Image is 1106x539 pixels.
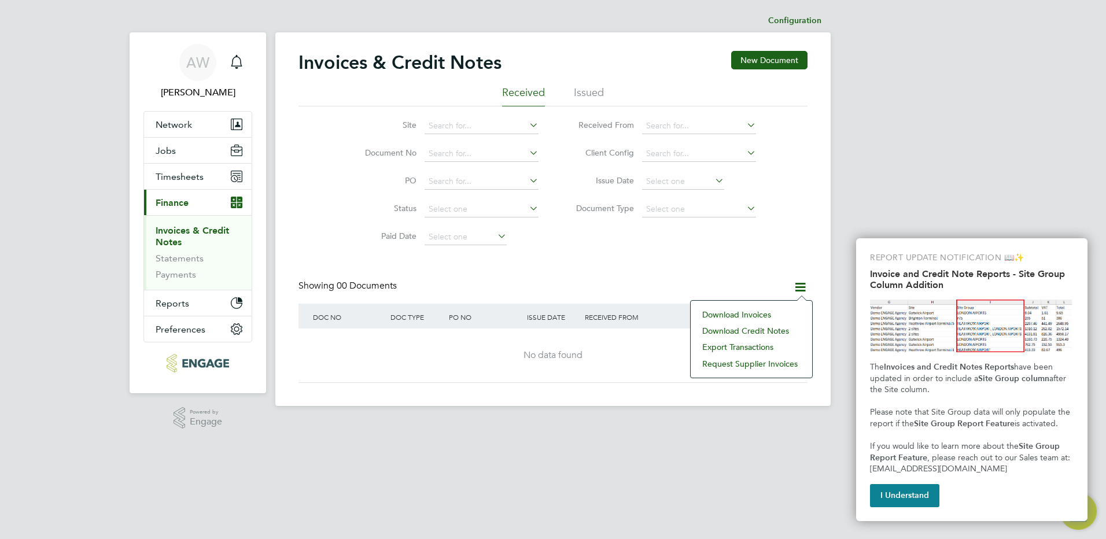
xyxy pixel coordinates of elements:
img: konnectrecruit-logo-retina.png [167,354,228,372]
label: Status [350,203,416,213]
div: AGE (DAYS) [679,304,738,330]
input: Search for... [425,146,539,162]
span: If you would like to learn more about the [870,441,1019,451]
div: PO NO [446,304,523,330]
span: Network [156,119,192,130]
span: have been updated in order to include a [870,362,1055,383]
div: DOC NO [310,304,388,330]
div: DOC TYPE [388,304,446,330]
a: Payments [156,269,196,280]
nav: Main navigation [130,32,266,393]
h2: Invoice and Credit Note Reports - Site Group Column Addition [870,268,1074,290]
img: Site Group Column in Invoices Report [870,300,1074,352]
h2: Invoices & Credit Notes [298,51,502,74]
a: Invoices & Credit Notes [156,225,229,248]
label: PO [350,175,416,186]
span: Please note that Site Group data will only populate the report if the [870,407,1072,429]
strong: Site Group Report Feature [914,419,1015,429]
strong: Site Group Report Feature [870,441,1062,463]
input: Search for... [425,173,539,190]
input: Select one [425,201,539,217]
div: Invoice and Credit Note Reports - Site Group Column Addition [856,238,1087,521]
a: Statements [156,253,204,264]
span: Jobs [156,145,176,156]
span: The [870,362,884,372]
li: Download invoices [696,307,806,323]
div: ISSUE DATE [524,304,583,330]
div: No data found [310,349,796,361]
li: Received [502,86,545,106]
label: Issue Date [567,175,634,186]
input: Search for... [642,146,756,162]
input: Select one [642,173,724,190]
li: Request supplier invoices [696,356,806,372]
button: I Understand [870,484,939,507]
li: Configuration [768,9,821,32]
label: Received From [567,120,634,130]
div: RECEIVED FROM [582,304,679,330]
li: Export transactions [696,339,806,355]
label: Document Type [567,203,634,213]
span: Preferences [156,324,205,335]
button: New Document [731,51,808,69]
span: , please reach out to our Sales team at: [EMAIL_ADDRESS][DOMAIN_NAME] [870,453,1072,474]
input: Search for... [642,118,756,134]
input: Search for... [425,118,539,134]
strong: Site Group column [978,374,1049,383]
li: Download credit notes [696,323,806,339]
label: Document No [350,147,416,158]
a: Go to home page [143,354,252,372]
label: Paid Date [350,231,416,241]
span: 00 Documents [337,280,397,291]
p: REPORT UPDATE NOTIFICATION 📖✨ [870,252,1074,264]
span: Engage [190,417,222,427]
span: Alice Watts [143,86,252,99]
a: Go to account details [143,44,252,99]
li: Issued [574,86,604,106]
span: is activated. [1015,419,1058,429]
span: AW [186,55,209,70]
span: Reports [156,298,189,309]
input: Select one [642,201,756,217]
input: Select one [425,229,507,245]
span: Timesheets [156,171,204,182]
span: Finance [156,197,189,208]
label: Site [350,120,416,130]
strong: Invoices and Credit Notes Reports [884,362,1014,372]
span: Powered by [190,407,222,417]
div: Showing [298,280,399,292]
label: Client Config [567,147,634,158]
